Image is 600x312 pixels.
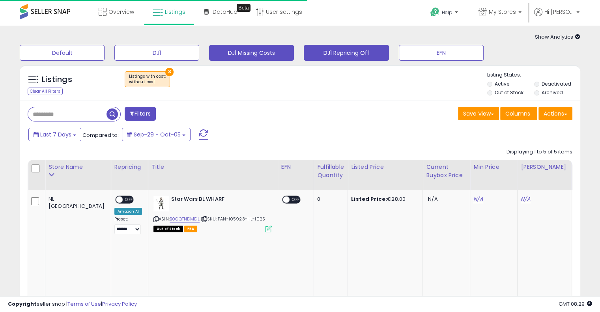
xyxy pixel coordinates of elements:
span: Hi [PERSON_NAME] [544,8,574,16]
span: 2025-10-13 08:29 GMT [559,300,592,308]
div: Repricing [114,163,145,171]
span: Help [442,9,452,16]
a: Help [424,1,466,26]
span: DataHub [213,8,237,16]
div: Store Name [49,163,108,171]
span: Listings [165,8,185,16]
div: Clear All Filters [28,88,63,95]
a: Terms of Use [67,300,101,308]
strong: Copyright [8,300,37,308]
i: Get Help [430,7,440,17]
div: Title [151,163,275,171]
div: Amazon AI [114,208,142,215]
span: Compared to: [82,131,119,139]
button: Default [20,45,105,61]
span: All listings that are currently out of stock and unavailable for purchase on Amazon [153,226,183,232]
span: FBA [184,226,198,232]
button: Save View [458,107,499,120]
label: Out of Stock [495,89,523,96]
span: Overview [108,8,134,16]
span: Show Analytics [535,33,580,41]
div: Preset: [114,217,142,234]
button: EFN [399,45,484,61]
label: Archived [541,89,563,96]
button: DJ1 Missing Costs [209,45,294,61]
div: 0 [317,196,342,203]
div: Fulfillable Quantity [317,163,344,179]
div: Min Price [473,163,514,171]
div: Listed Price [351,163,419,171]
span: Last 7 Days [40,131,71,138]
div: without cost [129,79,166,85]
a: Hi [PERSON_NAME] [534,8,579,26]
label: Deactivated [541,80,571,87]
div: ASIN: [153,196,272,232]
a: Privacy Policy [102,300,137,308]
span: | SKU: PAN-105923-HL-1025 [201,216,265,222]
span: Sep-29 - Oct-05 [134,131,181,138]
a: N/A [473,195,483,203]
span: My Stores [489,8,516,16]
span: OFF [290,196,302,203]
button: × [165,68,174,76]
button: Columns [500,107,537,120]
a: B0CQTNDMDL [170,216,200,222]
b: Listed Price: [351,195,387,203]
span: Columns [505,110,530,118]
div: Current Buybox Price [426,163,467,179]
div: seller snap | | [8,301,137,308]
a: N/A [521,195,530,203]
span: Listings with cost : [129,73,166,85]
button: DJ1 Repricing Off [304,45,389,61]
img: 31LMDKY74CL._SL40_.jpg [153,196,169,211]
button: Filters [125,107,155,121]
button: Sep-29 - Oct-05 [122,128,191,141]
h5: Listings [42,74,72,85]
p: Listing States: [487,71,580,79]
label: Active [495,80,509,87]
span: OFF [123,196,135,203]
button: DJ1 [114,45,199,61]
div: Tooltip anchor [237,4,250,12]
button: Actions [538,107,572,120]
div: €28.00 [351,196,417,203]
div: NL [GEOGRAPHIC_DATA] [49,196,105,210]
div: [PERSON_NAME] [521,163,568,171]
b: Star Wars BL WHARF [171,196,267,205]
button: Last 7 Days [28,128,81,141]
div: EFN [281,163,310,171]
div: Displaying 1 to 5 of 5 items [507,148,572,156]
span: N/A [428,195,437,203]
